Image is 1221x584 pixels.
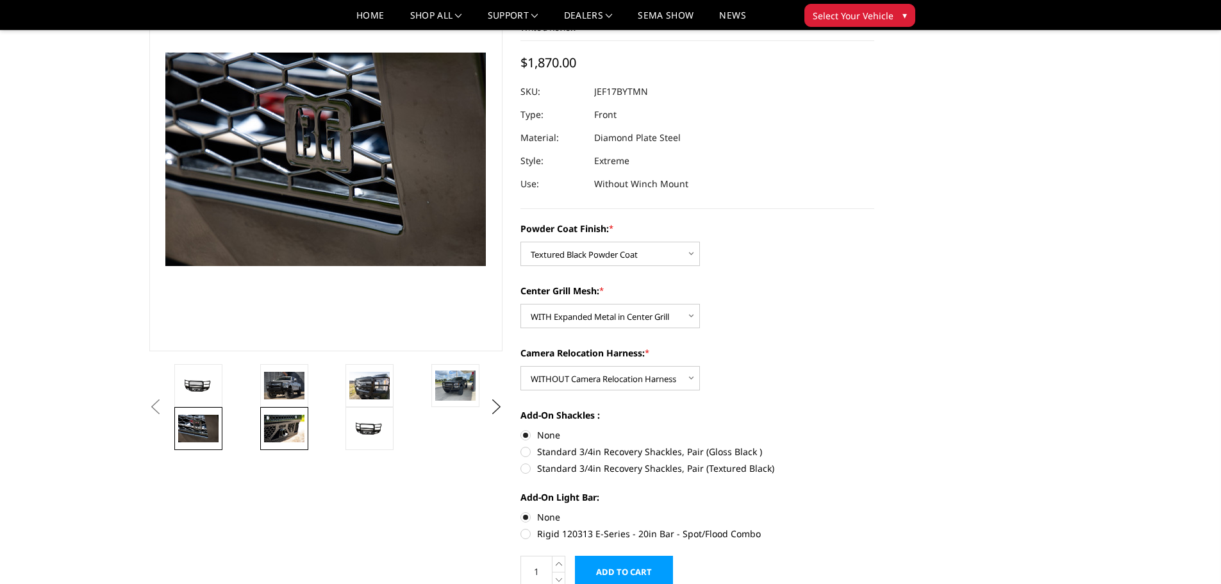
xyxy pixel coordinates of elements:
[520,346,874,360] label: Camera Relocation Harness:
[264,415,304,442] img: 2017-2022 Ford F250-350 - FT Series - Extreme Front Bumper
[520,527,874,540] label: Rigid 120313 E-Series - 20in Bar - Spot/Flood Combo
[410,11,462,29] a: shop all
[1157,522,1221,584] iframe: Chat Widget
[594,172,688,196] dd: Without Winch Mount
[638,11,694,29] a: SEMA Show
[804,4,915,27] button: Select Your Vehicle
[520,445,874,458] label: Standard 3/4in Recovery Shackles, Pair (Gloss Black )
[520,222,874,235] label: Powder Coat Finish:
[520,54,576,71] span: $1,870.00
[146,397,165,417] button: Previous
[594,80,648,103] dd: JEF17BYTMN
[594,149,629,172] dd: Extreme
[520,284,874,297] label: Center Grill Mesh:
[435,371,476,401] img: 2017-2022 Ford F250-350 - FT Series - Extreme Front Bumper
[356,11,384,29] a: Home
[719,11,745,29] a: News
[564,11,613,29] a: Dealers
[520,172,585,196] dt: Use:
[520,103,585,126] dt: Type:
[594,126,681,149] dd: Diamond Plate Steel
[813,9,893,22] span: Select Your Vehicle
[520,126,585,149] dt: Material:
[520,408,874,422] label: Add-On Shackles :
[264,372,304,399] img: 2017-2022 Ford F250-350 - FT Series - Extreme Front Bumper
[488,11,538,29] a: Support
[178,415,219,442] img: 2017-2022 Ford F250-350 - FT Series - Extreme Front Bumper
[902,8,907,22] span: ▾
[486,397,506,417] button: Next
[349,372,390,399] img: 2017-2022 Ford F250-350 - FT Series - Extreme Front Bumper
[520,80,585,103] dt: SKU:
[594,103,617,126] dd: Front
[520,462,874,475] label: Standard 3/4in Recovery Shackles, Pair (Textured Black)
[520,510,874,524] label: None
[520,490,874,504] label: Add-On Light Bar:
[520,22,576,33] a: Write a Review
[520,149,585,172] dt: Style:
[520,428,874,442] label: None
[178,376,219,396] img: 2017-2022 Ford F250-350 - FT Series - Extreme Front Bumper
[349,419,390,438] img: 2017-2022 Ford F250-350 - FT Series - Extreme Front Bumper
